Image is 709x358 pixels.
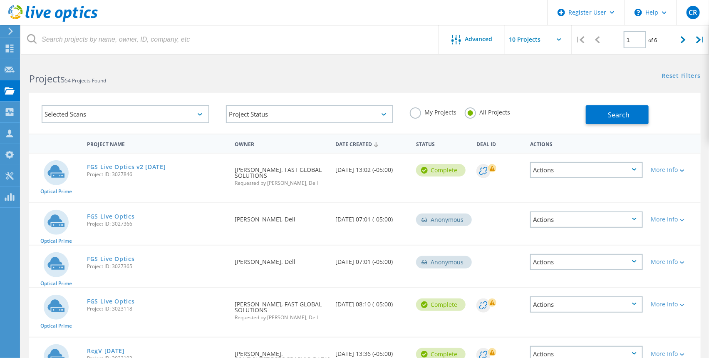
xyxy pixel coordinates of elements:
div: Status [412,136,472,151]
div: Complete [416,298,466,311]
div: Actions [526,136,647,151]
svg: \n [635,9,642,16]
div: More Info [651,351,697,357]
a: Live Optics Dashboard [8,17,98,23]
span: Project ID: 3027366 [87,221,226,226]
span: CR [689,9,697,16]
a: FGS Live Optics [87,298,135,304]
div: Owner [231,136,331,151]
div: [DATE] 07:01 (-05:00) [331,246,412,273]
span: Project ID: 3027846 [87,172,226,177]
span: Search [608,110,630,119]
div: More Info [651,259,697,265]
input: Search projects by name, owner, ID, company, etc [21,25,439,54]
span: Optical Prime [40,239,72,244]
div: Actions [530,162,643,178]
span: of 6 [648,37,657,44]
div: | [692,25,709,55]
span: Project ID: 3027365 [87,264,226,269]
span: Project ID: 3023118 [87,306,226,311]
div: More Info [651,301,697,307]
label: My Projects [410,107,456,115]
span: 54 Projects Found [65,77,106,84]
div: Anonymous [416,214,472,226]
div: [DATE] 08:10 (-05:00) [331,288,412,316]
span: Optical Prime [40,189,72,194]
div: Project Status [226,105,394,123]
a: FGS Live Optics [87,256,135,262]
b: Projects [29,72,65,85]
div: Anonymous [416,256,472,268]
a: Reset Filters [662,73,701,80]
a: FGS Live Optics v2 [DATE] [87,164,166,170]
label: All Projects [465,107,510,115]
div: Date Created [331,136,412,152]
span: Optical Prime [40,323,72,328]
button: Search [586,105,649,124]
div: Actions [530,211,643,228]
a: RegV [DATE] [87,348,125,354]
a: FGS Live Optics [87,214,135,219]
div: Actions [530,296,643,313]
div: | [572,25,589,55]
div: [DATE] 07:01 (-05:00) [331,203,412,231]
span: Advanced [465,36,493,42]
span: Optical Prime [40,281,72,286]
div: Project Name [83,136,231,151]
div: Selected Scans [42,105,209,123]
div: [PERSON_NAME], Dell [231,246,331,273]
div: Complete [416,164,466,177]
div: [DATE] 13:02 (-05:00) [331,154,412,181]
div: [PERSON_NAME], FAST GLOBAL SOLUTIONS [231,154,331,194]
div: Actions [530,254,643,270]
div: Deal Id [472,136,526,151]
span: Requested by [PERSON_NAME], Dell [235,315,327,320]
div: More Info [651,167,697,173]
div: More Info [651,216,697,222]
span: Requested by [PERSON_NAME], Dell [235,181,327,186]
div: [PERSON_NAME], Dell [231,203,331,231]
div: [PERSON_NAME], FAST GLOBAL SOLUTIONS [231,288,331,328]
